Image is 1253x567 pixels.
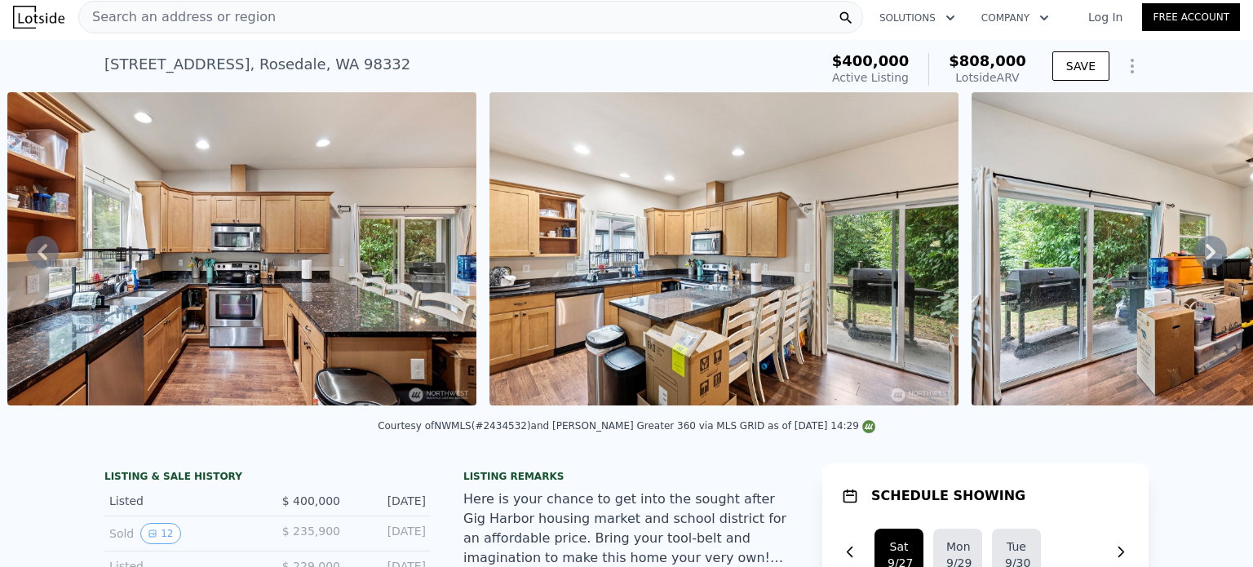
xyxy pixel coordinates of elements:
div: Tue [1005,538,1028,555]
div: Lotside ARV [949,69,1026,86]
span: $ 235,900 [282,525,340,538]
a: Log In [1069,9,1142,25]
img: Lotside [13,6,64,29]
img: Sale: 169814566 Parcel: 100642108 [7,92,476,405]
div: Listing remarks [463,470,790,483]
img: NWMLS Logo [862,420,875,433]
div: [DATE] [353,523,426,544]
div: Mon [946,538,969,555]
div: Courtesy of NWMLS (#2434532) and [PERSON_NAME] Greater 360 via MLS GRID as of [DATE] 14:29 [378,420,875,432]
button: Company [968,3,1062,33]
a: Free Account [1142,3,1240,31]
div: LISTING & SALE HISTORY [104,470,431,486]
div: [DATE] [353,493,426,509]
h1: SCHEDULE SHOWING [871,486,1025,506]
button: View historical data [140,523,180,544]
span: $808,000 [949,52,1026,69]
img: Sale: 169814566 Parcel: 100642108 [489,92,959,405]
span: Search an address or region [79,7,276,27]
div: Listed [109,493,255,509]
div: Sat [888,538,910,555]
div: Sold [109,523,255,544]
span: $400,000 [832,52,910,69]
div: [STREET_ADDRESS] , Rosedale , WA 98332 [104,53,410,76]
span: $ 400,000 [282,494,340,507]
button: SAVE [1052,51,1109,81]
button: Show Options [1116,50,1149,82]
span: Active Listing [832,71,909,84]
button: Solutions [866,3,968,33]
